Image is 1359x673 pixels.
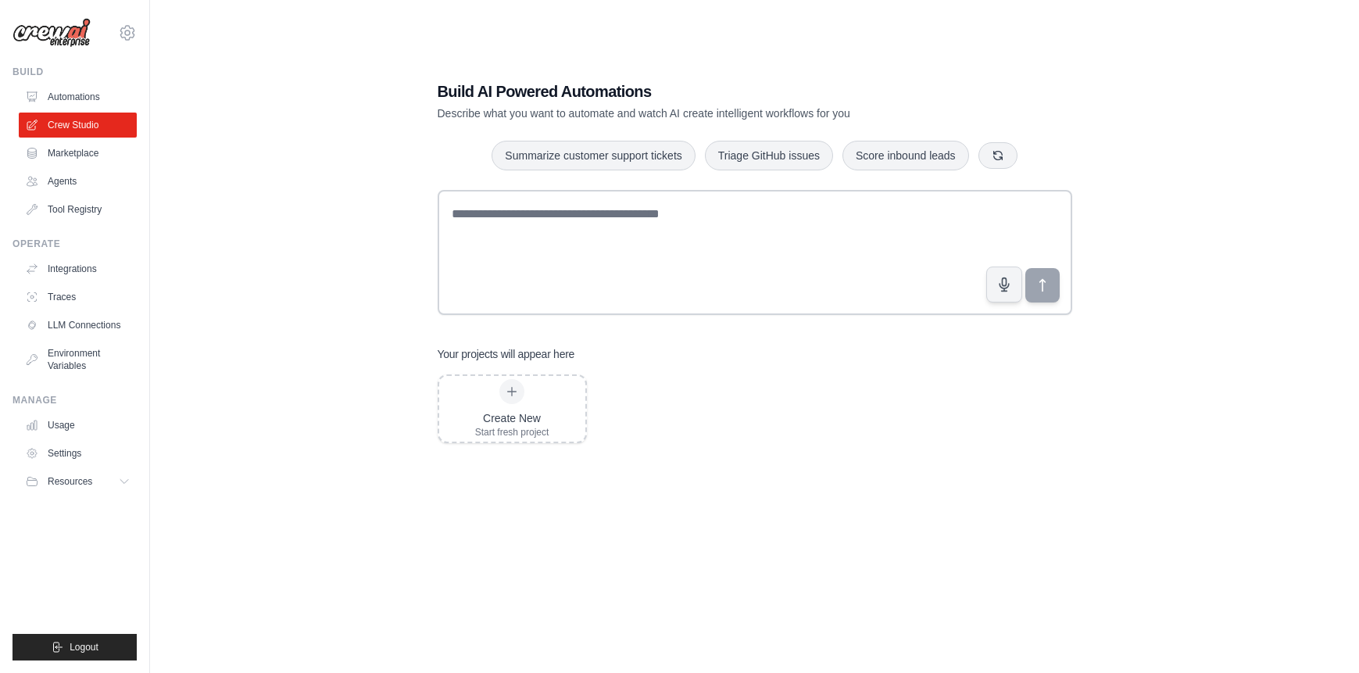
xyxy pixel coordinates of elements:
[438,81,963,102] h1: Build AI Powered Automations
[19,84,137,109] a: Automations
[19,441,137,466] a: Settings
[19,341,137,378] a: Environment Variables
[13,66,137,78] div: Build
[19,313,137,338] a: LLM Connections
[19,169,137,194] a: Agents
[438,346,575,362] h3: Your projects will appear here
[986,267,1022,302] button: Click to speak your automation idea
[19,141,137,166] a: Marketplace
[19,256,137,281] a: Integrations
[978,142,1017,169] button: Get new suggestions
[842,141,969,170] button: Score inbound leads
[13,238,137,250] div: Operate
[13,18,91,48] img: Logo
[475,410,549,426] div: Create New
[705,141,833,170] button: Triage GitHub issues
[13,394,137,406] div: Manage
[70,641,98,653] span: Logout
[492,141,695,170] button: Summarize customer support tickets
[19,469,137,494] button: Resources
[19,113,137,138] a: Crew Studio
[19,197,137,222] a: Tool Registry
[13,634,137,660] button: Logout
[19,285,137,310] a: Traces
[438,106,963,121] p: Describe what you want to automate and watch AI create intelligent workflows for you
[475,426,549,439] div: Start fresh project
[19,413,137,438] a: Usage
[48,475,92,488] span: Resources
